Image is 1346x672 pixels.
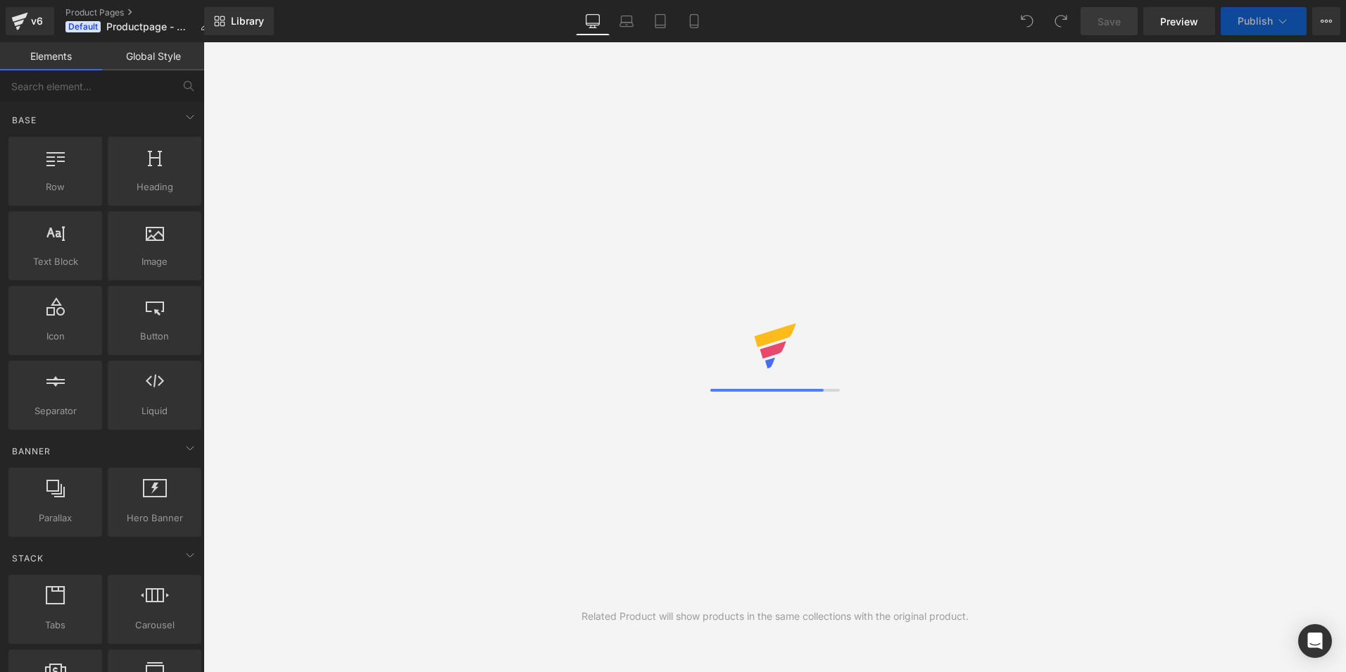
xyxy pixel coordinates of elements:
a: New Library [204,7,274,35]
button: Publish [1221,7,1307,35]
a: Laptop [610,7,643,35]
a: Tablet [643,7,677,35]
span: Banner [11,444,52,458]
a: Desktop [576,7,610,35]
a: Global Style [102,42,204,70]
div: Related Product will show products in the same collections with the original product. [581,609,969,624]
span: Save [1097,14,1121,29]
span: Hero Banner [112,511,197,525]
span: Publish [1238,15,1273,27]
a: Mobile [677,7,711,35]
span: Heading [112,180,197,194]
span: Productpage - Main [106,21,194,32]
button: More [1312,7,1340,35]
a: v6 [6,7,54,35]
span: Carousel [112,618,197,633]
span: Row [13,180,98,194]
span: Library [231,15,264,27]
span: Image [112,254,197,269]
span: Liquid [112,404,197,418]
button: Redo [1047,7,1075,35]
span: Parallax [13,511,98,525]
span: Icon [13,329,98,344]
span: Preview [1160,14,1198,29]
span: Default [65,21,101,32]
span: Base [11,113,38,127]
span: Stack [11,552,45,565]
a: Product Pages [65,7,221,18]
span: Tabs [13,618,98,633]
div: Open Intercom Messenger [1298,624,1332,658]
div: v6 [28,12,46,30]
button: Undo [1013,7,1041,35]
span: Button [112,329,197,344]
a: Preview [1143,7,1215,35]
span: Text Block [13,254,98,269]
span: Separator [13,404,98,418]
